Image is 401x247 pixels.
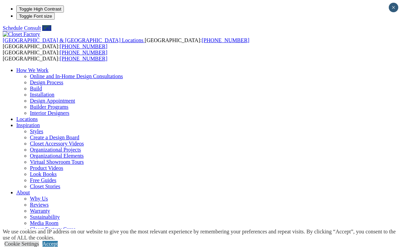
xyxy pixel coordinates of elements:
a: Inspiration [16,122,40,128]
a: Design Appointment [30,98,75,104]
a: Installation [30,92,54,98]
button: Toggle Font size [16,13,55,20]
span: Toggle High Contrast [19,6,61,12]
a: Free Guides [30,177,56,183]
a: [PHONE_NUMBER] [202,37,249,43]
a: Warranty [30,208,50,214]
a: Organizational Projects [30,147,81,153]
div: We use cookies and IP address on our website to give you the most relevant experience by remember... [3,229,401,241]
a: Build [30,86,42,91]
a: Closet Accessory Videos [30,141,84,146]
a: How We Work [16,67,49,73]
a: About [16,190,30,195]
img: Closet Factory [3,31,40,37]
button: Close [389,3,398,12]
a: Closet Factory Cares [30,226,75,232]
span: Toggle Font size [19,14,52,19]
a: Sustainability [30,214,60,220]
a: [PHONE_NUMBER] [60,43,107,49]
a: Accept [42,241,58,247]
a: Why Us [30,196,48,201]
a: Cookie Settings [4,241,39,247]
a: Media Room [30,220,58,226]
a: Schedule Consult [3,25,41,31]
a: [PHONE_NUMBER] [60,56,107,61]
a: Interior Designers [30,110,69,116]
span: [GEOGRAPHIC_DATA] & [GEOGRAPHIC_DATA] Locations [3,37,143,43]
a: Look Books [30,171,57,177]
a: Product Videos [30,165,63,171]
span: [GEOGRAPHIC_DATA]: [GEOGRAPHIC_DATA]: [3,50,107,61]
a: Closet Stories [30,183,60,189]
a: Online and In-Home Design Consultations [30,73,123,79]
a: Styles [30,128,43,134]
a: Call [42,25,51,31]
button: Toggle High Contrast [16,5,64,13]
a: Organizational Elements [30,153,84,159]
a: [GEOGRAPHIC_DATA] & [GEOGRAPHIC_DATA] Locations [3,37,145,43]
span: [GEOGRAPHIC_DATA]: [GEOGRAPHIC_DATA]: [3,37,249,49]
a: Locations [16,116,38,122]
a: Design Process [30,80,63,85]
a: Reviews [30,202,49,208]
a: Builder Programs [30,104,68,110]
a: Create a Design Board [30,135,79,140]
a: [PHONE_NUMBER] [60,50,107,55]
a: Virtual Showroom Tours [30,159,84,165]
